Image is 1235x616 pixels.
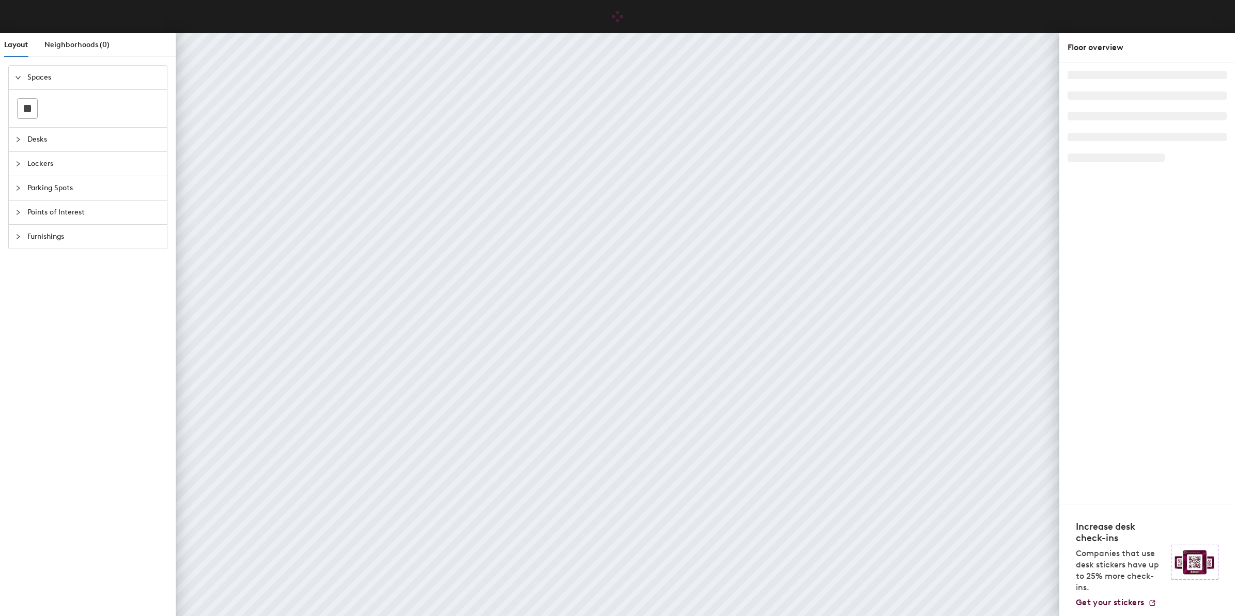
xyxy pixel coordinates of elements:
[1076,521,1165,544] h4: Increase desk check-ins
[15,74,21,81] span: expanded
[27,225,161,249] span: Furnishings
[27,128,161,151] span: Desks
[15,136,21,143] span: collapsed
[15,185,21,191] span: collapsed
[4,40,28,49] span: Layout
[15,209,21,215] span: collapsed
[1076,597,1144,607] span: Get your stickers
[27,201,161,224] span: Points of Interest
[15,161,21,167] span: collapsed
[1076,597,1156,608] a: Get your stickers
[27,152,161,176] span: Lockers
[15,234,21,240] span: collapsed
[1171,545,1218,580] img: Sticker logo
[44,40,110,49] span: Neighborhoods (0)
[1076,548,1165,593] p: Companies that use desk stickers have up to 25% more check-ins.
[1068,41,1227,54] div: Floor overview
[27,66,161,89] span: Spaces
[27,176,161,200] span: Parking Spots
